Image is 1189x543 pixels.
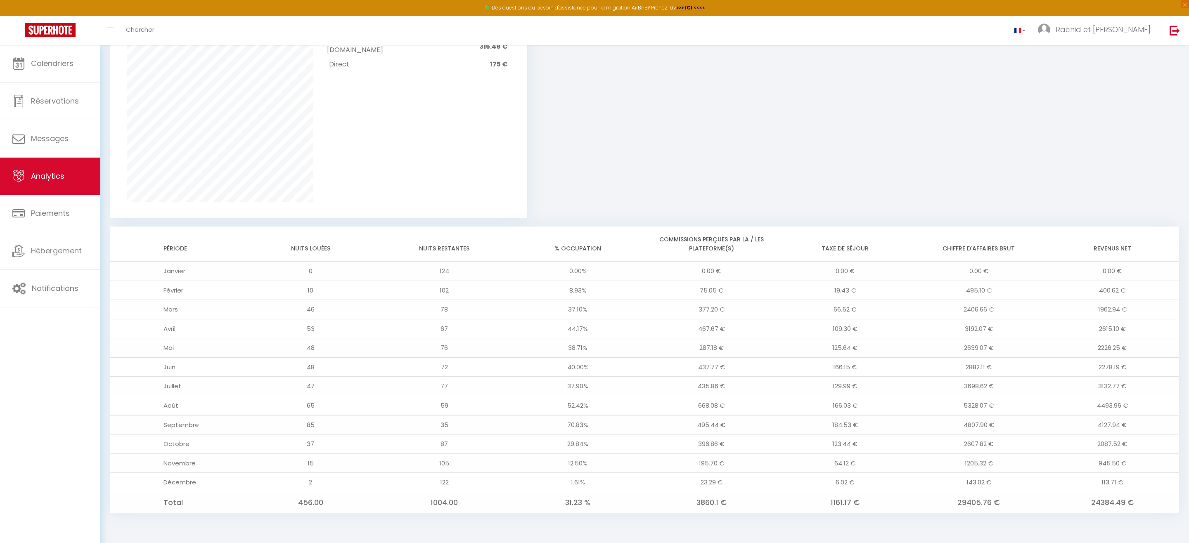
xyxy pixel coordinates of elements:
[645,300,779,319] td: 377.20 €
[511,492,645,513] td: 31.23 %
[31,171,64,181] span: Analytics
[377,453,511,473] td: 105
[110,319,244,338] td: Avril
[1045,281,1179,300] td: 400.62 €
[1045,300,1179,319] td: 1962.94 €
[912,377,1046,396] td: 3698.62 €
[511,281,645,300] td: 8.93%
[778,453,912,473] td: 64.12 €
[778,319,912,338] td: 109.30 €
[912,281,1046,300] td: 495.10 €
[1045,473,1179,492] td: 113.71 €
[377,415,511,434] td: 35
[120,16,161,45] a: Chercher
[377,377,511,396] td: 77
[32,283,78,293] span: Notifications
[244,473,378,492] td: 2
[1045,396,1179,415] td: 4493.96 €
[778,281,912,300] td: 19.43 €
[110,396,244,415] td: Août
[244,377,378,396] td: 47
[244,262,378,281] td: 0
[31,208,70,218] span: Paiements
[645,357,779,377] td: 437.77 €
[244,415,378,434] td: 85
[1045,415,1179,434] td: 4127.94 €
[645,453,779,473] td: 195.70 €
[244,281,378,300] td: 10
[511,227,645,262] th: % Occupation
[490,59,508,69] span: 175 €
[511,319,645,338] td: 44.17%
[511,396,645,415] td: 52.42%
[1056,24,1151,35] span: Rachid et [PERSON_NAME]
[1045,453,1179,473] td: 945.50 €
[511,357,645,377] td: 40.00%
[645,319,779,338] td: 467.67 €
[912,338,1046,358] td: 2639.07 €
[377,357,511,377] td: 72
[479,42,508,51] span: 315.48 €
[1045,338,1179,358] td: 2226.25 €
[377,396,511,415] td: 59
[110,227,244,262] th: Période
[912,227,1046,262] th: Chiffre d'affaires brut
[110,434,244,454] td: Octobre
[778,415,912,434] td: 184.53 €
[110,281,244,300] td: Février
[110,377,244,396] td: Juillet
[1045,227,1179,262] th: Revenus net
[1045,377,1179,396] td: 3132.77 €
[511,338,645,358] td: 38.71%
[645,281,779,300] td: 75.05 €
[1045,492,1179,513] td: 24384.49 €
[110,300,244,319] td: Mars
[912,396,1046,415] td: 5328.07 €
[778,338,912,358] td: 125.64 €
[645,415,779,434] td: 495.44 €
[912,453,1046,473] td: 1205.32 €
[645,377,779,396] td: 435.86 €
[778,300,912,319] td: 66.52 €
[110,473,244,492] td: Décembre
[778,357,912,377] td: 166.15 €
[377,473,511,492] td: 122
[244,227,378,262] th: Nuits louées
[25,23,76,37] img: Super Booking
[511,377,645,396] td: 37.90%
[645,473,779,492] td: 23.29 €
[110,262,244,281] td: Janvier
[778,262,912,281] td: 0.00 €
[778,396,912,415] td: 166.03 €
[327,57,383,72] td: Direct
[778,473,912,492] td: 6.02 €
[244,357,378,377] td: 48
[912,262,1046,281] td: 0.00 €
[1038,24,1050,36] img: ...
[912,319,1046,338] td: 3192.07 €
[645,492,779,513] td: 3860.1 €
[912,300,1046,319] td: 2406.66 €
[511,434,645,454] td: 29.84%
[110,453,244,473] td: Novembre
[377,492,511,513] td: 1004.00
[110,338,244,358] td: Mai
[676,4,705,11] a: >>> ICI <<<<
[1032,16,1161,45] a: ... Rachid et [PERSON_NAME]
[912,473,1046,492] td: 143.02 €
[244,319,378,338] td: 53
[1045,357,1179,377] td: 2278.19 €
[377,281,511,300] td: 102
[511,300,645,319] td: 37.10%
[377,319,511,338] td: 67
[912,434,1046,454] td: 2607.82 €
[645,396,779,415] td: 668.08 €
[244,492,378,513] td: 456.00
[511,453,645,473] td: 12.50%
[778,434,912,454] td: 123.44 €
[645,338,779,358] td: 287.18 €
[244,453,378,473] td: 15
[377,227,511,262] th: Nuits restantes
[778,227,912,262] th: Taxe de séjour
[1045,262,1179,281] td: 0.00 €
